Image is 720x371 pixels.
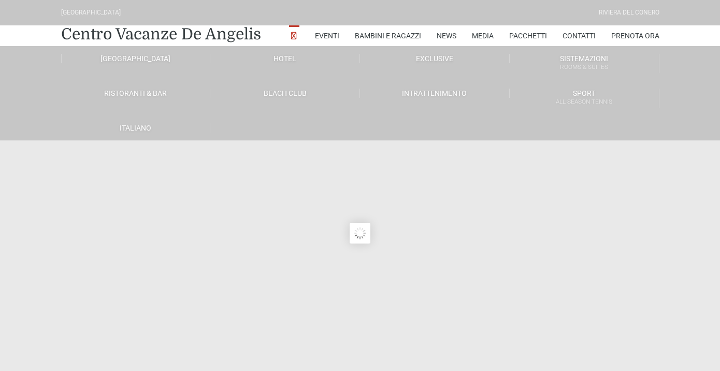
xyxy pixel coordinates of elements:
small: Rooms & Suites [510,62,659,72]
a: News [437,25,456,46]
a: Italiano [61,123,211,133]
a: Bambini e Ragazzi [355,25,421,46]
div: [GEOGRAPHIC_DATA] [61,8,121,18]
a: Beach Club [210,89,360,98]
a: Prenota Ora [611,25,659,46]
a: Ristoranti & Bar [61,89,211,98]
a: Hotel [210,54,360,63]
div: Riviera Del Conero [599,8,659,18]
a: SportAll Season Tennis [510,89,659,108]
a: Pacchetti [509,25,547,46]
a: Contatti [563,25,596,46]
small: All Season Tennis [510,97,659,107]
a: Centro Vacanze De Angelis [61,24,261,45]
a: Exclusive [360,54,510,63]
a: Media [472,25,494,46]
a: Eventi [315,25,339,46]
a: SistemazioniRooms & Suites [510,54,659,73]
a: Intrattenimento [360,89,510,98]
span: Italiano [120,124,151,132]
a: [GEOGRAPHIC_DATA] [61,54,211,63]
